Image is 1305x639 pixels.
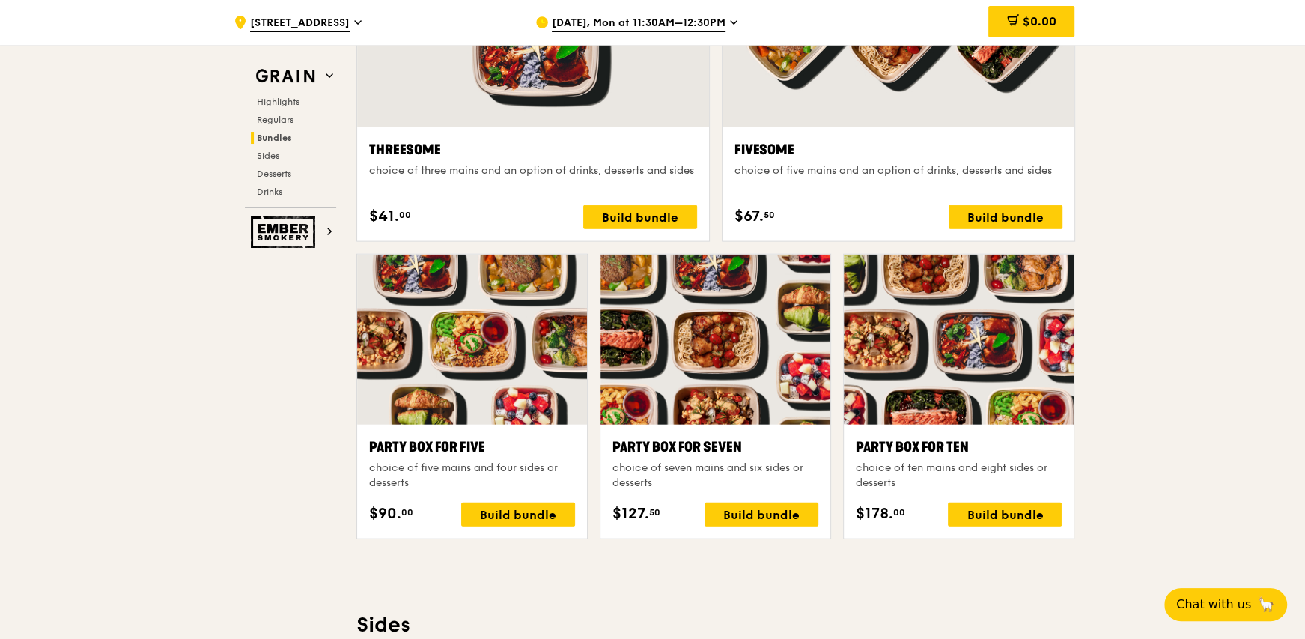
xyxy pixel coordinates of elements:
[257,169,291,179] span: Desserts
[856,437,1062,458] div: Party Box for Ten
[705,503,818,527] div: Build bundle
[251,216,320,248] img: Ember Smokery web logo
[948,503,1062,527] div: Build bundle
[1176,596,1251,614] span: Chat with us
[257,97,299,107] span: Highlights
[612,437,818,458] div: Party Box for Seven
[250,16,350,32] span: [STREET_ADDRESS]
[1257,596,1275,614] span: 🦙
[856,461,1062,491] div: choice of ten mains and eight sides or desserts
[893,506,905,518] span: 00
[369,437,575,458] div: Party Box for Five
[949,205,1062,229] div: Build bundle
[1022,14,1056,28] span: $0.00
[257,187,282,197] span: Drinks
[257,151,279,161] span: Sides
[251,63,320,90] img: Grain web logo
[369,205,399,228] span: $41.
[1164,588,1287,621] button: Chat with us🦙
[369,139,697,160] div: Threesome
[552,16,725,32] span: [DATE], Mon at 11:30AM–12:30PM
[369,163,697,178] div: choice of three mains and an option of drinks, desserts and sides
[734,205,764,228] span: $67.
[461,503,575,527] div: Build bundle
[612,461,818,491] div: choice of seven mains and six sides or desserts
[356,611,1075,638] h3: Sides
[734,139,1062,160] div: Fivesome
[257,133,292,143] span: Bundles
[734,163,1062,178] div: choice of five mains and an option of drinks, desserts and sides
[856,503,893,525] span: $178.
[764,209,775,221] span: 50
[369,461,575,491] div: choice of five mains and four sides or desserts
[257,115,293,125] span: Regulars
[612,503,649,525] span: $127.
[583,205,697,229] div: Build bundle
[399,209,411,221] span: 00
[649,506,660,518] span: 50
[369,503,401,525] span: $90.
[401,506,413,518] span: 00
